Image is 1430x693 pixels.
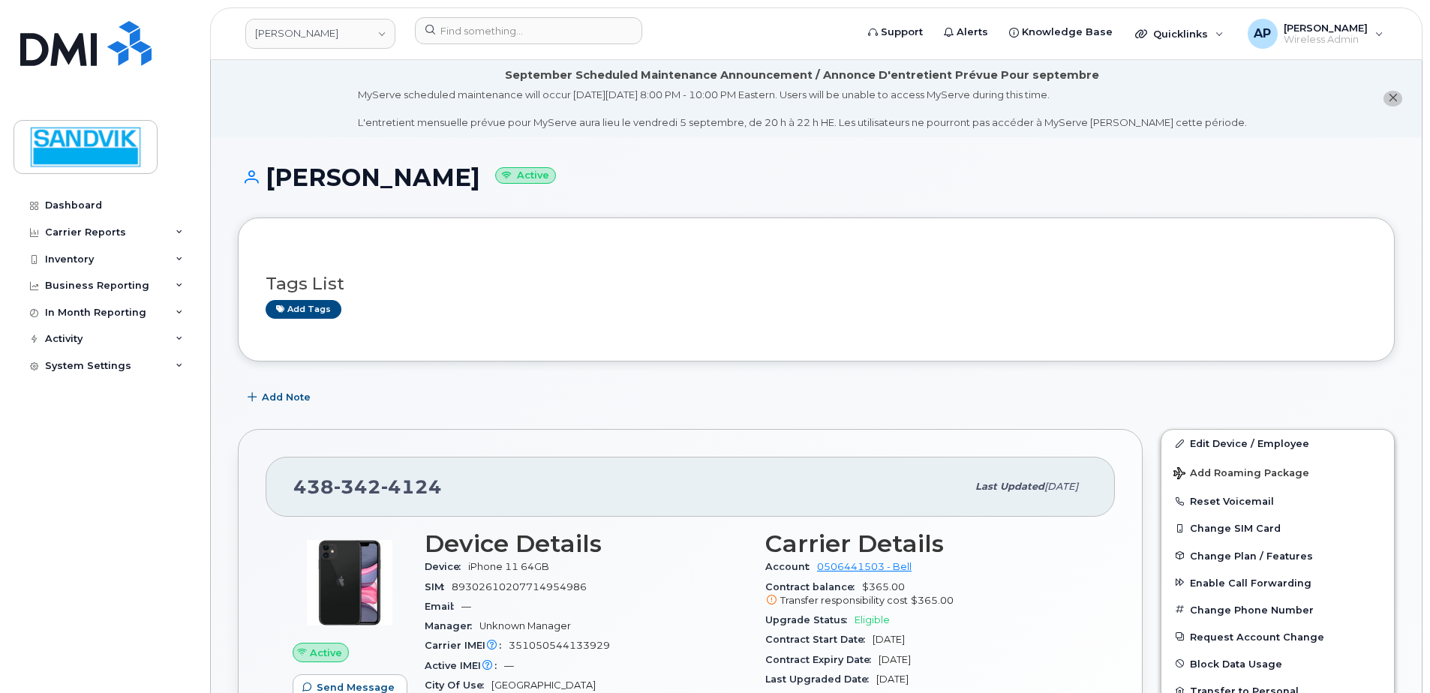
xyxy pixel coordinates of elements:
h1: [PERSON_NAME] [238,164,1395,190]
span: Email [425,601,461,612]
span: Carrier IMEI [425,640,509,651]
span: $365.00 [765,581,1088,608]
span: 4124 [381,475,442,498]
span: Change Plan / Features [1190,550,1313,561]
img: iPhone_11.jpg [305,538,395,628]
span: [DATE] [876,673,909,685]
span: Unknown Manager [479,620,571,631]
button: Add Roaming Package [1161,457,1394,487]
div: September Scheduled Maintenance Announcement / Annonce D'entretient Prévue Pour septembre [505,67,1099,83]
span: City Of Use [425,679,491,691]
a: Edit Device / Employee [1161,430,1394,457]
span: [DATE] [1044,481,1078,492]
span: Eligible [855,614,890,625]
div: MyServe scheduled maintenance will occur [DATE][DATE] 8:00 PM - 10:00 PM Eastern. Users will be u... [358,88,1247,130]
button: Enable Call Forwarding [1161,569,1394,596]
button: Change SIM Card [1161,514,1394,541]
span: Active [310,646,342,660]
span: — [504,660,514,671]
button: Reset Voicemail [1161,487,1394,514]
span: SIM [425,581,452,592]
span: Transfer responsibility cost [780,595,908,606]
span: Contract balance [765,581,862,592]
button: close notification [1383,91,1402,106]
span: 351050544133929 [509,640,610,651]
span: [GEOGRAPHIC_DATA] [491,679,596,691]
h3: Device Details [425,530,747,557]
span: — [461,601,471,612]
button: Change Phone Number [1161,596,1394,623]
span: Last updated [975,481,1044,492]
span: Add Roaming Package [1173,467,1309,481]
span: [DATE] [879,654,911,665]
button: Change Plan / Features [1161,542,1394,569]
span: Upgrade Status [765,614,855,625]
span: Enable Call Forwarding [1190,577,1311,588]
span: [DATE] [873,634,905,645]
span: Account [765,561,817,572]
span: Active IMEI [425,660,504,671]
a: Add tags [266,300,341,319]
span: Last Upgraded Date [765,673,876,685]
span: Manager [425,620,479,631]
a: 0506441503 - Bell [817,561,912,572]
span: iPhone 11 64GB [468,561,549,572]
span: $365.00 [911,595,954,606]
span: Contract Expiry Date [765,654,879,665]
span: 438 [293,475,442,498]
span: Add Note [262,390,311,404]
button: Add Note [238,384,323,411]
button: Request Account Change [1161,623,1394,650]
button: Block Data Usage [1161,650,1394,677]
span: Contract Start Date [765,634,873,645]
span: 342 [334,475,381,498]
span: Device [425,561,468,572]
small: Active [495,167,556,184]
h3: Tags List [266,274,1367,293]
span: 89302610207714954986 [452,581,587,592]
h3: Carrier Details [765,530,1088,557]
